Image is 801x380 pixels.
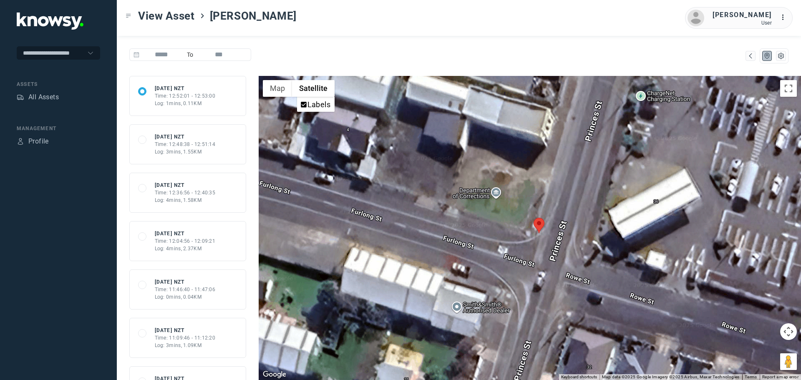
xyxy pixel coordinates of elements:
[155,189,216,196] div: Time: 12:36:56 - 12:40:35
[261,369,288,380] a: Open this area in Google Maps (opens a new window)
[126,13,131,19] div: Toggle Menu
[184,48,197,61] span: To
[155,334,216,342] div: Time: 11:09:46 - 11:12:20
[17,136,49,146] a: ProfileProfile
[747,52,754,60] div: Map
[780,80,797,97] button: Toggle fullscreen view
[28,92,59,102] div: All Assets
[781,14,789,20] tspan: ...
[780,13,790,23] div: :
[155,278,216,286] div: [DATE] NZT
[17,125,100,132] div: Management
[155,92,216,100] div: Time: 12:52:01 - 12:53:00
[155,342,216,349] div: Log: 3mins, 1.09KM
[17,138,24,145] div: Profile
[297,97,335,112] ul: Show satellite imagery
[745,375,757,379] a: Terms (opens in new tab)
[155,85,216,92] div: [DATE] NZT
[763,52,771,60] div: Map
[261,369,288,380] img: Google
[602,375,740,379] span: Map data ©2025 Google Imagery ©2025 Airbus, Maxar Technologies
[713,10,772,20] div: [PERSON_NAME]
[155,237,216,245] div: Time: 12:04:56 - 12:09:21
[780,323,797,340] button: Map camera controls
[155,230,216,237] div: [DATE] NZT
[17,13,83,30] img: Application Logo
[155,293,216,301] div: Log: 0mins, 0.04KM
[17,93,24,101] div: Assets
[780,13,790,24] div: :
[298,98,334,111] li: Labels
[155,196,216,204] div: Log: 4mins, 1.58KM
[155,286,216,293] div: Time: 11:46:40 - 11:47:06
[17,92,59,102] a: AssetsAll Assets
[155,181,216,189] div: [DATE] NZT
[292,80,335,97] button: Show satellite imagery
[210,8,297,23] span: [PERSON_NAME]
[263,80,292,97] button: Show street map
[713,20,772,26] div: User
[28,136,49,146] div: Profile
[17,81,100,88] div: Assets
[138,8,195,23] span: View Asset
[777,52,785,60] div: List
[155,100,216,107] div: Log: 1mins, 0.11KM
[155,245,216,252] div: Log: 4mins, 2.37KM
[155,141,216,148] div: Time: 12:48:38 - 12:51:14
[762,375,798,379] a: Report a map error
[780,353,797,370] button: Drag Pegman onto the map to open Street View
[155,133,216,141] div: [DATE] NZT
[307,100,330,109] label: Labels
[688,10,704,26] img: avatar.png
[155,327,216,334] div: [DATE] NZT
[155,148,216,156] div: Log: 3mins, 1.55KM
[561,374,597,380] button: Keyboard shortcuts
[199,13,206,19] div: >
